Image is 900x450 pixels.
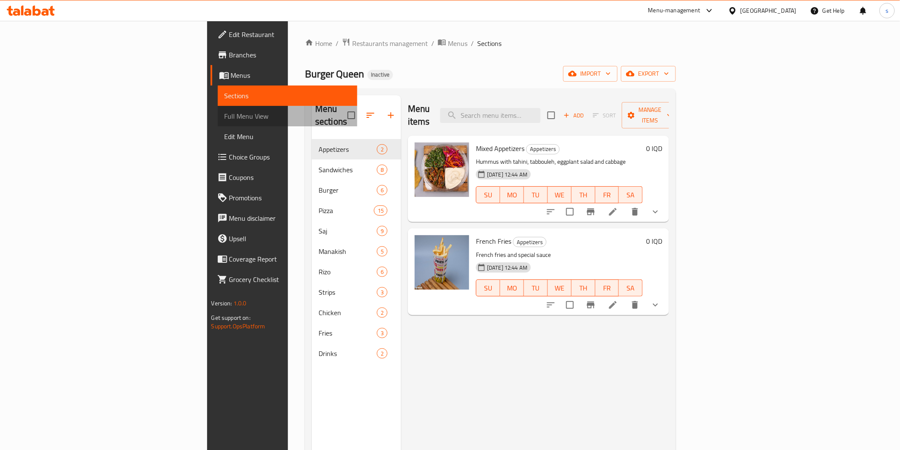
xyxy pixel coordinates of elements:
span: Coverage Report [229,254,350,264]
span: 5 [377,248,387,256]
span: FR [599,189,616,201]
span: Manakish [319,246,377,256]
div: Inactive [367,70,393,80]
button: sort-choices [541,202,561,222]
span: Get support on: [211,312,251,323]
span: Select all sections [342,106,360,124]
span: 6 [377,186,387,194]
div: items [377,308,387,318]
span: 3 [377,329,387,337]
svg: Show Choices [650,300,661,310]
div: items [377,185,387,195]
div: items [377,328,387,338]
span: Burger [319,185,377,195]
span: Choice Groups [229,152,350,162]
div: Pizza [319,205,374,216]
span: Strips [319,287,377,297]
span: Add [562,111,585,120]
button: FR [595,279,619,296]
button: Add section [381,105,401,125]
div: [GEOGRAPHIC_DATA] [741,6,797,15]
span: [DATE] 12:44 AM [484,171,531,179]
button: WE [548,186,572,203]
span: Menu disclaimer [229,213,350,223]
span: TU [527,189,544,201]
p: French fries and special sauce [476,250,643,260]
button: Branch-specific-item [581,202,601,222]
div: Menu-management [648,6,701,16]
a: Choice Groups [211,147,357,167]
span: Appetizers [527,144,559,154]
span: 15 [374,207,387,215]
input: search [440,108,541,123]
div: Saj9 [312,221,401,241]
span: Version: [211,298,232,309]
span: [DATE] 12:44 AM [484,264,531,272]
img: Mixed Appetizers [415,142,469,197]
span: SA [622,189,639,201]
button: Manage items [622,102,679,128]
svg: Show Choices [650,207,661,217]
span: 8 [377,166,387,174]
span: SU [480,189,497,201]
span: Drinks [319,348,377,359]
span: Saj [319,226,377,236]
span: 2 [377,350,387,358]
a: Sections [218,85,357,106]
button: show more [645,295,666,315]
nav: Menu sections [312,136,401,367]
span: SA [622,282,639,294]
button: MO [500,186,524,203]
button: SA [619,279,643,296]
div: items [377,144,387,154]
div: items [377,348,387,359]
button: TU [524,186,548,203]
a: Coupons [211,167,357,188]
span: Promotions [229,193,350,203]
a: Menus [211,65,357,85]
div: Appetizers [526,144,560,154]
span: Mixed Appetizers [476,142,524,155]
button: WE [548,279,572,296]
span: Select section first [587,109,622,122]
nav: breadcrumb [305,38,676,49]
span: Chicken [319,308,377,318]
span: 1.0.0 [234,298,247,309]
div: items [377,267,387,277]
div: Fries [319,328,377,338]
div: Appetizers [319,144,377,154]
button: Add [560,109,587,122]
span: Sections [225,91,350,101]
h6: 0 IQD [646,142,662,154]
a: Promotions [211,188,357,208]
div: Rizo6 [312,262,401,282]
div: Fries3 [312,323,401,343]
h6: 0 IQD [646,235,662,247]
div: Drinks2 [312,343,401,364]
button: sort-choices [541,295,561,315]
span: MO [504,189,521,201]
div: Rizo [319,267,377,277]
div: Strips3 [312,282,401,302]
button: FR [595,186,619,203]
span: Select section [542,106,560,124]
a: Support.OpsPlatform [211,321,265,332]
span: WE [551,189,568,201]
a: Restaurants management [342,38,428,49]
a: Edit Menu [218,126,357,147]
span: Appetizers [513,237,546,247]
div: Appetizers2 [312,139,401,159]
a: Upsell [211,228,357,249]
a: Edit menu item [608,300,618,310]
button: TU [524,279,548,296]
div: items [377,287,387,297]
span: Select to update [561,203,579,221]
button: show more [645,202,666,222]
button: TH [572,186,595,203]
span: Add item [560,109,587,122]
